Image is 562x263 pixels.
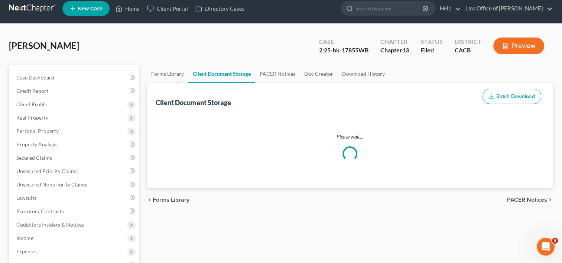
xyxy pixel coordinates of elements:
i: chevron_left [147,197,153,203]
div: Chapter [380,38,409,46]
span: Expenses [16,248,38,254]
span: Client Profile [16,101,47,107]
a: Home [112,2,143,15]
span: Unsecured Priority Claims [16,168,78,174]
span: Batch Download [496,93,535,100]
span: Forms Library [153,197,189,203]
span: Unsecured Nonpriority Claims [16,181,87,188]
a: Client Portal [143,2,192,15]
a: Client Document Storage [188,65,255,83]
button: Preview [493,38,544,54]
a: Download History [338,65,389,83]
span: Executory Contracts [16,208,64,214]
a: Executory Contracts [10,205,139,218]
span: Secured Claims [16,155,52,161]
span: Credit Report [16,88,48,94]
span: Codebtors Insiders & Notices [16,221,84,228]
div: Case [319,38,368,46]
button: Batch Download [483,89,541,104]
span: New Case [78,6,103,12]
a: Unsecured Nonpriority Claims [10,178,139,191]
div: Status [421,38,443,46]
a: PACER Notices [255,65,300,83]
button: chevron_left Forms Library [147,197,189,203]
input: Search by name... [355,1,423,15]
span: 13 [402,46,409,53]
span: Real Property [16,114,48,121]
a: Secured Claims [10,151,139,165]
a: Doc Creator [300,65,338,83]
div: 2:25-bk-17855WB [319,46,368,55]
div: CACB [455,46,481,55]
span: 5 [552,238,558,244]
div: District [455,38,481,46]
span: Lawsuits [16,195,36,201]
div: Filed [421,46,443,55]
div: Client Document Storage [156,98,231,107]
a: Forms Library [147,65,188,83]
a: Law Office of [PERSON_NAME] [462,2,553,15]
span: Property Analysis [16,141,58,147]
button: PACER Notices chevron_right [507,197,553,203]
iframe: Intercom live chat [537,238,555,256]
div: Chapter [380,46,409,55]
a: Property Analysis [10,138,139,151]
span: PACER Notices [507,197,547,203]
a: Credit Report [10,84,139,98]
a: Directory Cases [192,2,248,15]
span: Income [16,235,33,241]
span: [PERSON_NAME] [9,40,79,51]
p: Please wait... [157,133,543,140]
a: Unsecured Priority Claims [10,165,139,178]
a: Case Dashboard [10,71,139,84]
i: chevron_right [547,197,553,203]
span: Case Dashboard [16,74,54,81]
a: Help [436,2,461,15]
span: Personal Property [16,128,59,134]
a: Lawsuits [10,191,139,205]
